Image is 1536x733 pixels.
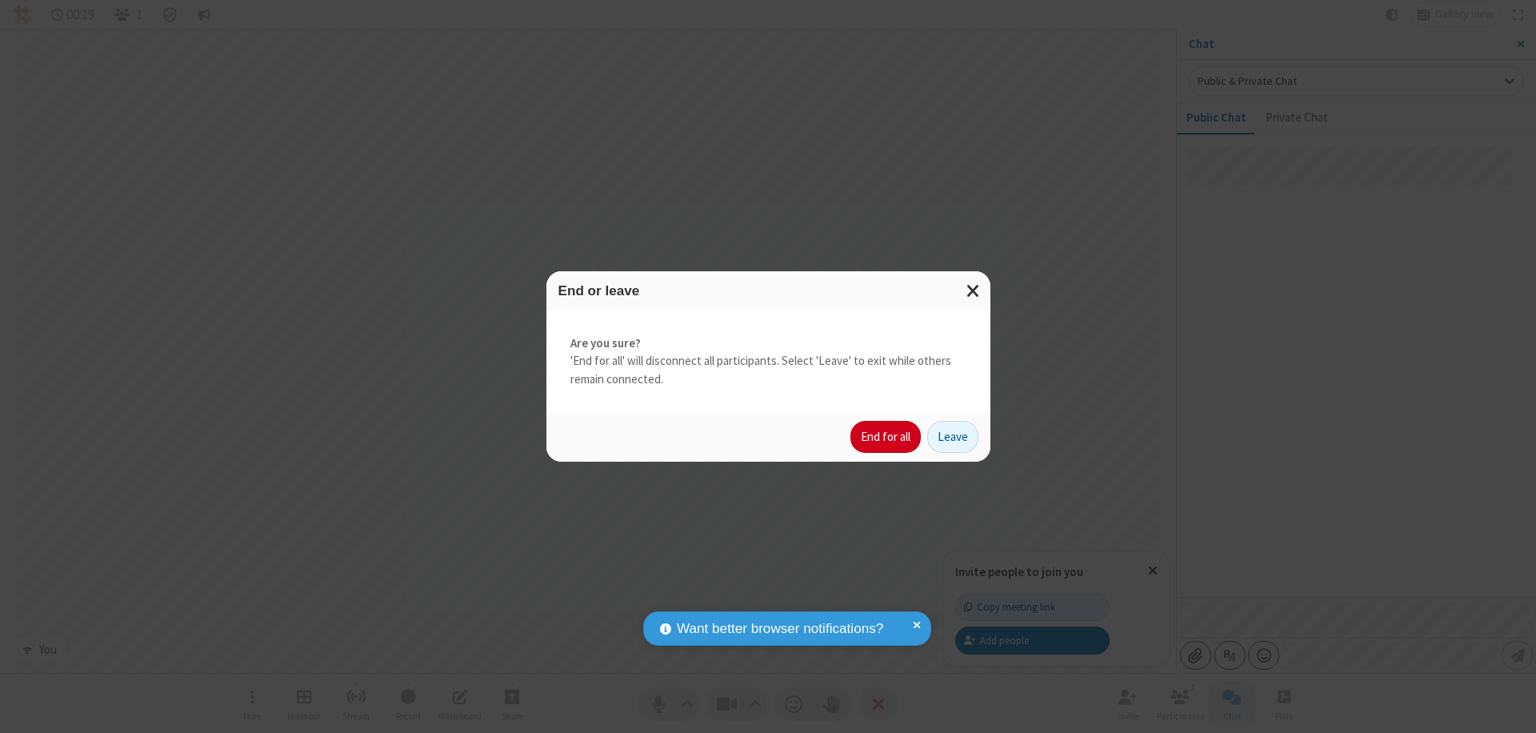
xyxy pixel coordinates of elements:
[850,421,921,453] button: End for all
[677,619,883,639] span: Want better browser notifications?
[570,334,966,353] strong: Are you sure?
[927,421,978,453] button: Leave
[957,271,990,310] button: Close modal
[546,310,990,413] div: 'End for all' will disconnect all participants. Select 'Leave' to exit while others remain connec...
[558,283,978,298] h3: End or leave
